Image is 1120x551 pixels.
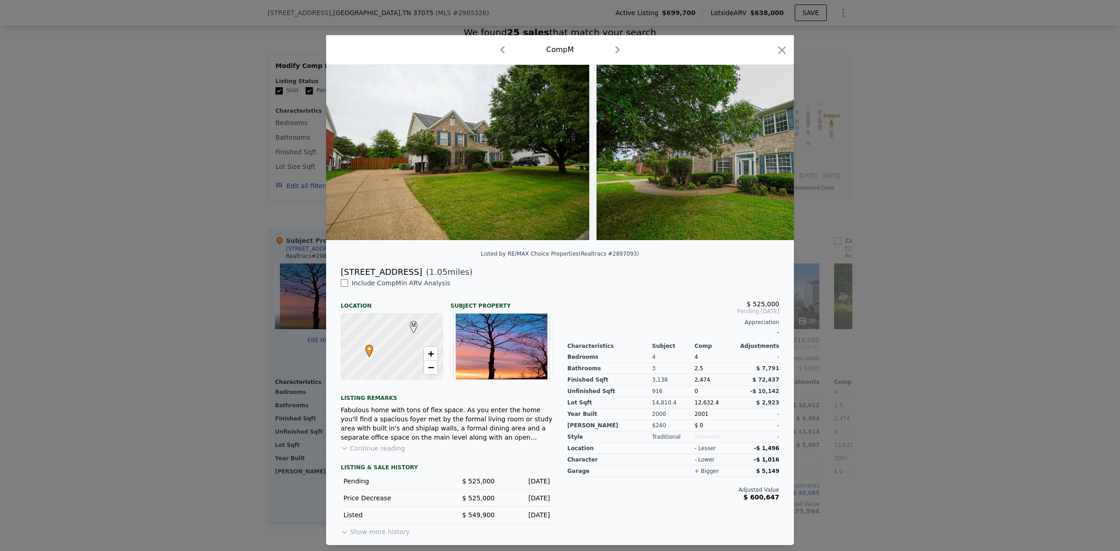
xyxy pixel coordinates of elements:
span: 12,632.4 [694,399,718,406]
div: Unfinished Sqft [567,386,652,397]
div: location [567,443,652,454]
button: Show more history [341,524,410,536]
div: - [737,431,779,443]
div: - [737,352,779,363]
div: [STREET_ADDRESS] [341,266,422,278]
span: -$ 1,016 [754,457,779,463]
div: Listing remarks [341,387,553,402]
div: [DATE] [502,477,550,486]
span: $ 525,000 [462,478,495,485]
span: − [428,362,434,373]
span: Pending [DATE] [567,308,779,315]
a: Zoom in [424,347,438,361]
div: 14,810.4 [652,397,695,409]
div: Listed by RE/MAX Choice Properties (Realtracs #2897093) [481,251,639,257]
span: $ 72,437 [752,377,779,383]
div: Unspecified [694,431,737,443]
div: + bigger [694,467,718,475]
img: Property Img [326,65,589,240]
span: -$ 10,142 [750,388,779,394]
div: M [407,321,413,326]
img: Property Img [597,65,860,240]
span: $ 7,791 [756,365,779,372]
div: - lower [694,456,714,463]
span: $ 525,000 [747,300,779,308]
div: Characteristics [567,342,652,350]
div: Location [341,295,443,310]
span: • [363,342,375,356]
div: Listed [343,510,439,520]
div: Adjusted Value [567,486,779,493]
div: - [567,326,779,339]
div: - [737,420,779,431]
span: ( miles) [422,266,472,278]
div: garage [567,466,652,477]
span: $ 0 [694,422,703,429]
div: Appreciation [567,319,779,326]
div: Price Decrease [343,493,439,503]
div: Adjustments [737,342,779,350]
button: Continue reading [341,444,405,453]
span: $ 525,000 [462,494,495,502]
a: Zoom out [424,361,438,374]
div: Style [567,431,652,443]
span: M [407,321,420,329]
div: character [567,454,652,466]
div: - lesser [694,445,716,452]
div: 3 [652,363,695,374]
span: 2,474 [694,377,710,383]
div: Pending [343,477,439,486]
span: 1.05 [429,267,448,277]
div: 4 [652,352,695,363]
span: 4 [694,354,698,360]
div: 2000 [652,409,695,420]
div: Finished Sqft [567,374,652,386]
span: $ 600,647 [744,493,779,501]
span: Include Comp M in ARV Analysis [348,279,454,287]
div: • [363,345,369,350]
div: Bedrooms [567,352,652,363]
div: 916 [652,386,695,397]
div: [DATE] [502,493,550,503]
div: Year Built [567,409,652,420]
span: 0 [694,388,698,394]
div: Comp [694,342,737,350]
div: Comp M [546,44,574,55]
div: Lot Sqft [567,397,652,409]
div: 3,138 [652,374,695,386]
span: $ 5,149 [756,468,779,474]
span: $ 2,923 [756,399,779,406]
div: 2.5 [694,363,737,374]
div: LISTING & SALE HISTORY [341,464,553,473]
div: - [737,409,779,420]
span: -$ 1,496 [754,445,779,451]
div: Traditional [652,431,695,443]
div: 2001 [694,409,737,420]
span: $ 549,900 [462,511,495,519]
div: [PERSON_NAME] [567,420,652,431]
div: Subject Property [450,295,553,310]
div: Subject [652,342,695,350]
div: Fabulous home with tons of flex space. As you enter the home you'll find a spacious foyer met by ... [341,405,553,442]
span: + [428,348,434,359]
div: [DATE] [502,510,550,520]
div: $240 [652,420,695,431]
div: Bathrooms [567,363,652,374]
